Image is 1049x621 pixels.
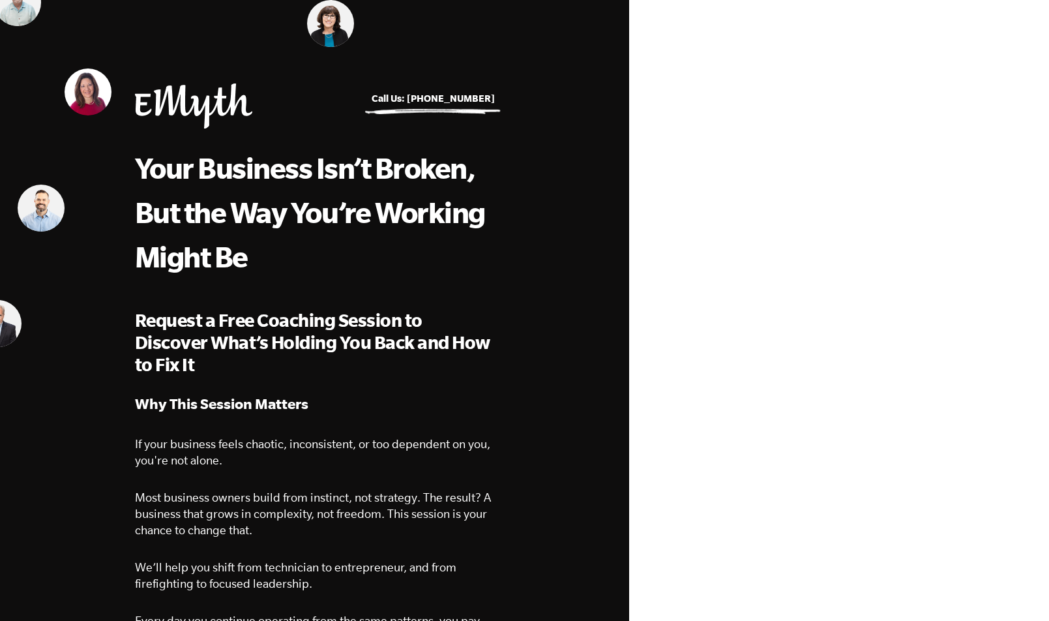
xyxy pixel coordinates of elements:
img: Matt Pierce, EMyth Business Coach [18,185,65,232]
span: We’ll help you shift from technician to entrepreneur, and from firefighting to focused leadership. [135,560,456,590]
a: Call Us: [PHONE_NUMBER] [372,93,495,104]
span: Most business owners build from instinct, not strategy. The result? A business that grows in comp... [135,491,491,537]
span: Your Business Isn’t Broken, But the Way You’re Working Might Be [135,151,485,273]
img: Vicky Gavrias, EMyth Business Coach [65,68,111,115]
strong: Why This Session Matters [135,395,308,412]
span: If your business feels chaotic, inconsistent, or too dependent on you, you're not alone. [135,437,490,467]
img: EMyth [135,83,252,129]
span: Request a Free Coaching Session to Discover What’s Holding You Back and How to Fix It [135,310,490,374]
